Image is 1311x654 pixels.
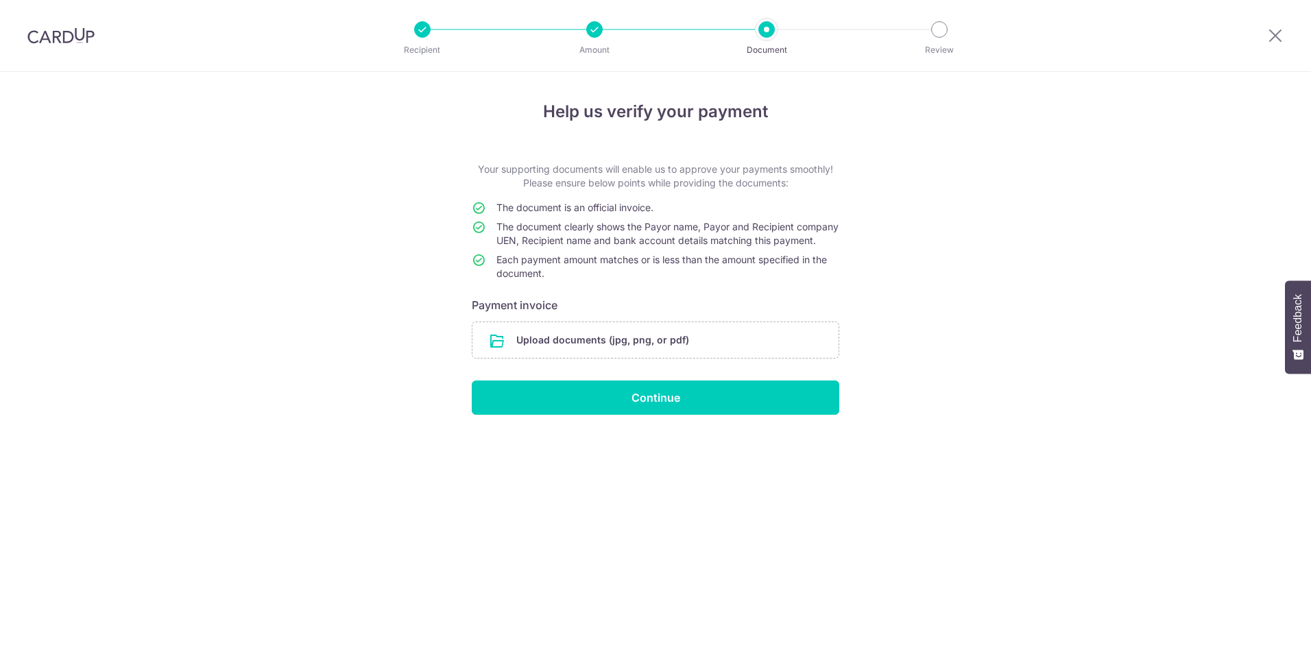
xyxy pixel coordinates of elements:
[472,380,839,415] input: Continue
[716,43,817,57] p: Document
[544,43,645,57] p: Amount
[496,221,839,246] span: The document clearly shows the Payor name, Payor and Recipient company UEN, Recipient name and ba...
[372,43,473,57] p: Recipient
[1285,280,1311,374] button: Feedback - Show survey
[27,27,95,44] img: CardUp
[1223,613,1297,647] iframe: Opens a widget where you can find more information
[1292,294,1304,342] span: Feedback
[472,297,839,313] h6: Payment invoice
[496,202,653,213] span: The document is an official invoice.
[889,43,990,57] p: Review
[472,322,839,359] div: Upload documents (jpg, png, or pdf)
[472,162,839,190] p: Your supporting documents will enable us to approve your payments smoothly! Please ensure below p...
[496,254,827,279] span: Each payment amount matches or is less than the amount specified in the document.
[472,99,839,124] h4: Help us verify your payment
